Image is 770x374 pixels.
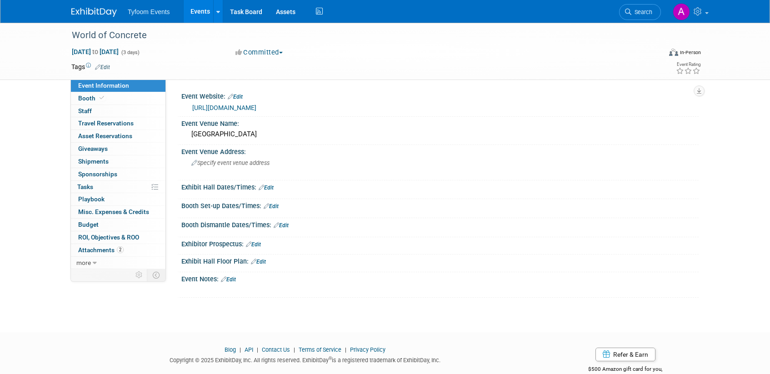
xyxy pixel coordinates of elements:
[71,130,165,142] a: Asset Reservations
[232,48,286,57] button: Committed
[120,50,140,55] span: (3 days)
[78,170,117,178] span: Sponsorships
[78,158,109,165] span: Shipments
[76,259,91,266] span: more
[78,195,105,203] span: Playbook
[128,8,170,15] span: Tyfoom Events
[329,356,332,361] sup: ®
[78,132,132,140] span: Asset Reservations
[78,82,129,89] span: Event Information
[225,346,236,353] a: Blog
[71,231,165,244] a: ROI, Objectives & ROO
[291,346,297,353] span: |
[95,64,110,70] a: Edit
[245,346,253,353] a: API
[181,237,699,249] div: Exhibitor Prospectus:
[71,206,165,218] a: Misc. Expenses & Credits
[100,95,104,100] i: Booth reservation complete
[181,199,699,211] div: Booth Set-up Dates/Times:
[71,155,165,168] a: Shipments
[71,117,165,130] a: Travel Reservations
[77,183,93,190] span: Tasks
[78,107,92,115] span: Staff
[78,120,134,127] span: Travel Reservations
[69,27,647,44] div: World of Concrete
[78,234,139,241] span: ROI, Objectives & ROO
[71,354,539,364] div: Copyright © 2025 ExhibitDay, Inc. All rights reserved. ExhibitDay is a registered trademark of Ex...
[237,346,243,353] span: |
[262,346,290,353] a: Contact Us
[78,145,108,152] span: Giveaways
[181,180,699,192] div: Exhibit Hall Dates/Times:
[631,9,652,15] span: Search
[181,272,699,284] div: Event Notes:
[181,145,699,156] div: Event Venue Address:
[595,348,655,361] a: Refer & Earn
[188,127,692,141] div: [GEOGRAPHIC_DATA]
[676,62,700,67] div: Event Rating
[91,48,100,55] span: to
[228,94,243,100] a: Edit
[71,193,165,205] a: Playbook
[619,4,661,20] a: Search
[131,269,147,281] td: Personalize Event Tab Strip
[192,104,256,111] a: [URL][DOMAIN_NAME]
[259,185,274,191] a: Edit
[181,218,699,230] div: Booth Dismantle Dates/Times:
[78,95,106,102] span: Booth
[246,241,261,248] a: Edit
[255,346,260,353] span: |
[71,105,165,117] a: Staff
[71,48,119,56] span: [DATE] [DATE]
[181,117,699,128] div: Event Venue Name:
[221,276,236,283] a: Edit
[673,3,690,20] img: Angie Nichols
[669,49,678,56] img: Format-Inperson.png
[251,259,266,265] a: Edit
[607,47,701,61] div: Event Format
[71,80,165,92] a: Event Information
[274,222,289,229] a: Edit
[264,203,279,209] a: Edit
[343,346,349,353] span: |
[78,246,124,254] span: Attachments
[71,92,165,105] a: Booth
[71,8,117,17] img: ExhibitDay
[78,208,149,215] span: Misc. Expenses & Credits
[181,254,699,266] div: Exhibit Hall Floor Plan:
[350,346,385,353] a: Privacy Policy
[71,168,165,180] a: Sponsorships
[71,143,165,155] a: Giveaways
[299,346,341,353] a: Terms of Service
[117,246,124,253] span: 2
[71,62,110,71] td: Tags
[147,269,166,281] td: Toggle Event Tabs
[181,90,699,101] div: Event Website:
[71,244,165,256] a: Attachments2
[78,221,99,228] span: Budget
[71,181,165,193] a: Tasks
[680,49,701,56] div: In-Person
[191,160,270,166] span: Specify event venue address
[71,219,165,231] a: Budget
[71,257,165,269] a: more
